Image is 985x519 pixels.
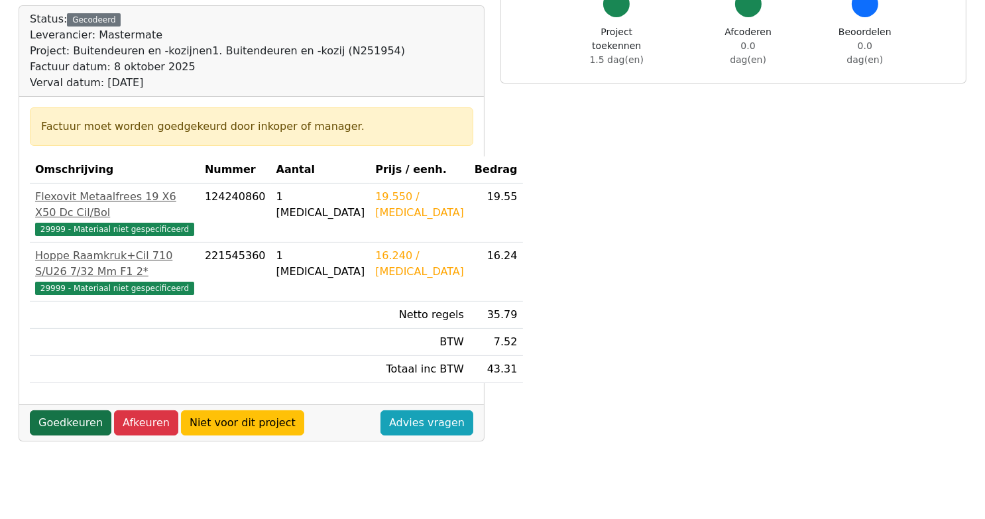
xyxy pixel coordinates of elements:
span: 0.0 dag(en) [847,40,884,65]
td: 35.79 [469,302,523,329]
a: Advies vragen [380,410,473,435]
a: Niet voor dit project [181,410,304,435]
div: Hoppe Raamkruk+Cil 710 S/U26 7/32 Mm F1 2* [35,248,194,280]
a: Afkeuren [114,410,178,435]
span: 0.0 dag(en) [730,40,766,65]
div: Afcoderen [722,25,775,67]
th: Aantal [271,156,371,184]
div: Beoordelen [839,25,892,67]
th: Omschrijving [30,156,200,184]
div: Gecodeerd [67,13,121,27]
th: Bedrag [469,156,523,184]
span: 29999 - Materiaal niet gespecificeerd [35,223,194,236]
a: Hoppe Raamkruk+Cil 710 S/U26 7/32 Mm F1 2*29999 - Materiaal niet gespecificeerd [35,248,194,296]
div: Verval datum: [DATE] [30,75,405,91]
td: BTW [370,329,469,356]
div: 1 [MEDICAL_DATA] [276,248,365,280]
td: 124240860 [200,184,271,243]
a: Flexovit Metaalfrees 19 X6 X50 Dc Cil/Bol29999 - Materiaal niet gespecificeerd [35,189,194,237]
td: 43.31 [469,356,523,383]
div: Project: Buitendeuren en -kozijnen1. Buitendeuren en -kozij (N251954) [30,43,405,59]
td: Totaal inc BTW [370,356,469,383]
div: 1 [MEDICAL_DATA] [276,189,365,221]
th: Prijs / eenh. [370,156,469,184]
div: Factuur datum: 8 oktober 2025 [30,59,405,75]
div: 19.550 / [MEDICAL_DATA] [375,189,464,221]
span: 29999 - Materiaal niet gespecificeerd [35,282,194,295]
div: Factuur moet worden goedgekeurd door inkoper of manager. [41,119,462,135]
a: Goedkeuren [30,410,111,435]
div: Project toekennen [575,25,658,67]
div: Leverancier: Mastermate [30,27,405,43]
td: 19.55 [469,184,523,243]
th: Nummer [200,156,271,184]
div: Status: [30,11,405,91]
td: Netto regels [370,302,469,329]
div: Flexovit Metaalfrees 19 X6 X50 Dc Cil/Bol [35,189,194,221]
div: 16.240 / [MEDICAL_DATA] [375,248,464,280]
span: 1.5 dag(en) [590,54,644,65]
td: 221545360 [200,243,271,302]
td: 7.52 [469,329,523,356]
td: 16.24 [469,243,523,302]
